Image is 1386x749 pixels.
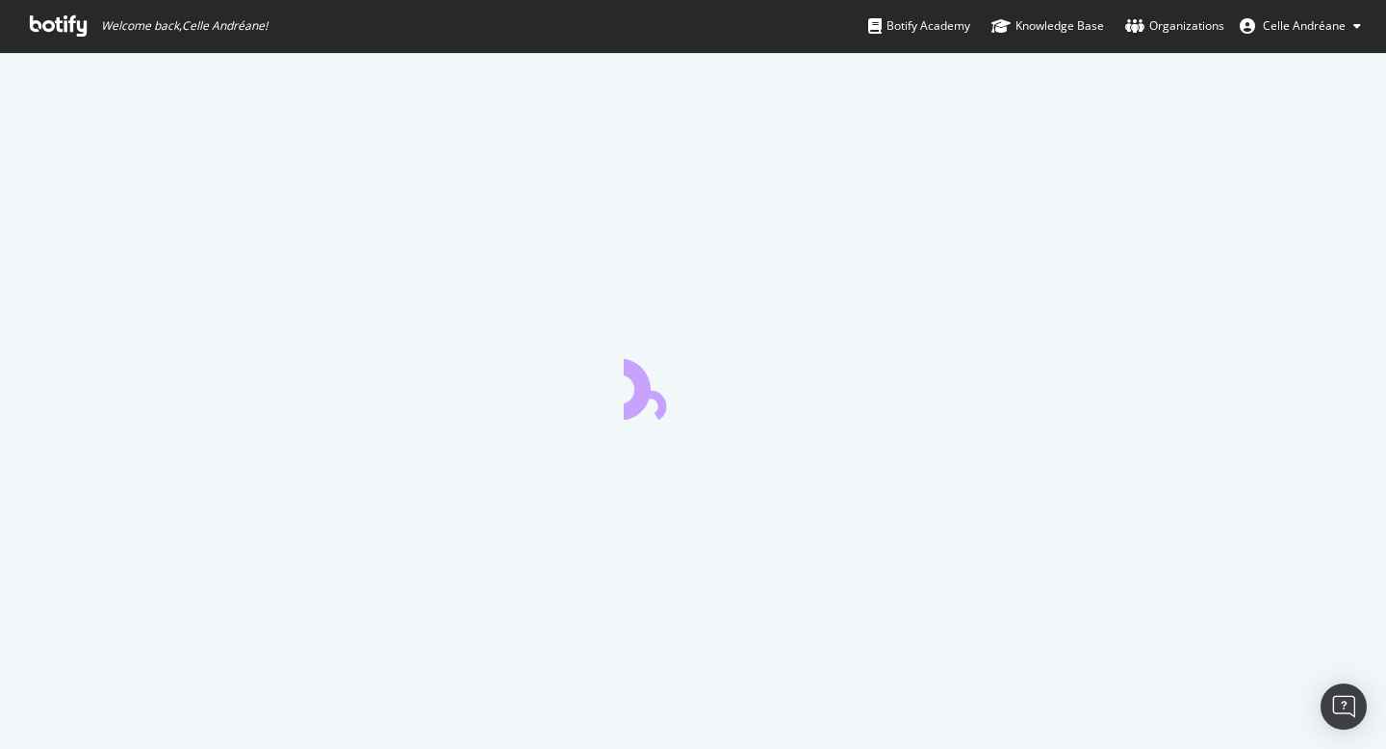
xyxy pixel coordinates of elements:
[1321,684,1367,730] div: Open Intercom Messenger
[1263,17,1346,34] span: Celle Andréane
[1125,16,1224,36] div: Organizations
[101,18,268,34] span: Welcome back, Celle Andréane !
[624,350,762,420] div: animation
[868,16,970,36] div: Botify Academy
[1224,11,1376,41] button: Celle Andréane
[991,16,1104,36] div: Knowledge Base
